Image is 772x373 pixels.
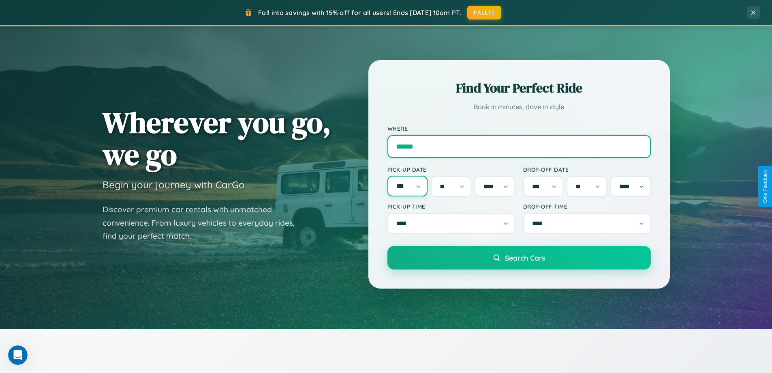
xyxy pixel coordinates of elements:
[467,6,501,19] button: FALL15
[523,203,651,210] label: Drop-off Time
[258,9,461,17] span: Fall into savings with 15% off for all users! Ends [DATE] 10am PT.
[8,345,28,365] iframe: Intercom live chat
[103,203,305,243] p: Discover premium car rentals with unmatched convenience. From luxury vehicles to everyday rides, ...
[762,170,768,203] div: Give Feedback
[103,106,331,170] h1: Wherever you go, we go
[387,246,651,270] button: Search Cars
[523,166,651,173] label: Drop-off Date
[387,203,515,210] label: Pick-up Time
[387,101,651,113] p: Book in minutes, drive in style
[505,253,545,262] span: Search Cars
[103,179,245,191] h3: Begin your journey with CarGo
[387,79,651,97] h2: Find Your Perfect Ride
[387,166,515,173] label: Pick-up Date
[387,125,651,132] label: Where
